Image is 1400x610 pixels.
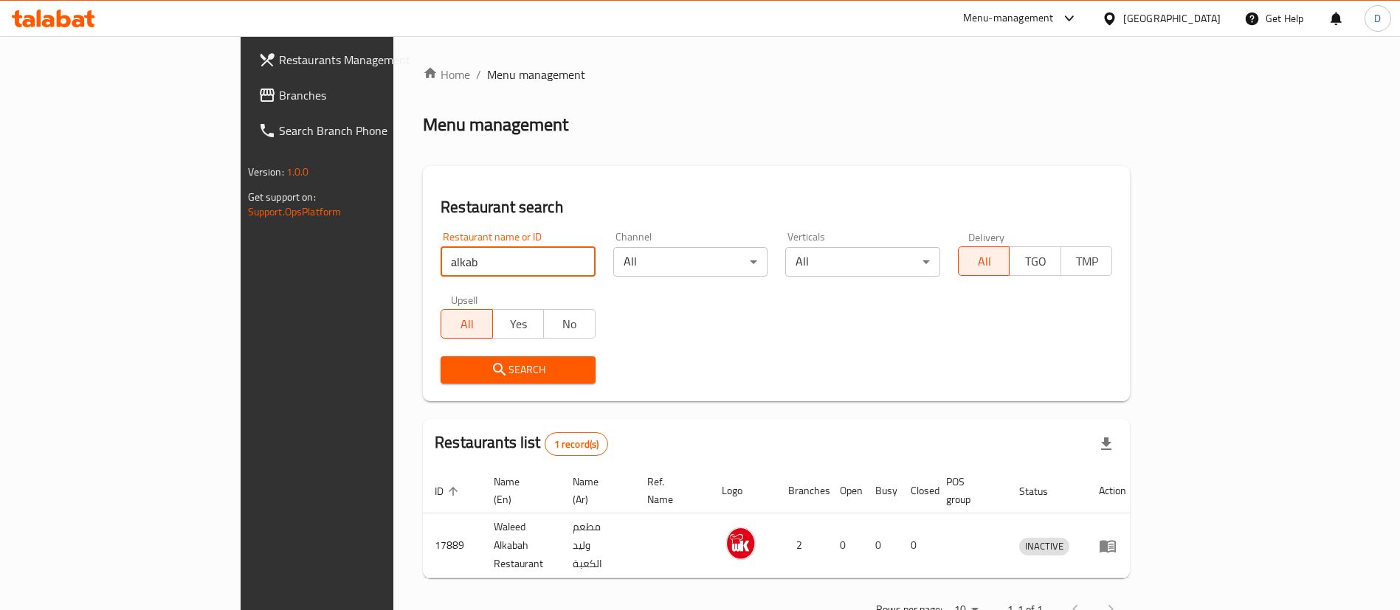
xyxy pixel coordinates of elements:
span: POS group [946,473,990,508]
img: Waleed Alkabah Restaurant [722,524,759,561]
a: Branches [246,77,475,113]
th: Logo [710,468,776,513]
td: 0 [899,513,934,578]
span: Version: [248,162,284,181]
th: Closed [899,468,934,513]
a: Support.OpsPlatform [248,202,342,221]
th: Branches [776,468,828,513]
input: Search for restaurant name or ID.. [441,247,596,277]
th: Action [1087,468,1138,513]
td: 0 [828,513,863,578]
a: Restaurants Management [246,42,475,77]
span: TGO [1015,251,1055,272]
div: All [613,247,768,277]
div: Menu-management [963,10,1054,27]
h2: Menu management [423,113,568,136]
span: All [447,313,487,335]
span: Status [1019,482,1067,500]
span: Yes [499,313,539,335]
span: Branches [279,86,463,104]
span: TMP [1067,251,1107,272]
span: Restaurants Management [279,51,463,69]
th: Busy [863,468,899,513]
div: INACTIVE [1019,538,1069,555]
span: All [965,251,1004,272]
button: All [958,246,1010,276]
span: D [1374,10,1381,27]
button: TGO [1009,246,1061,276]
span: Ref. Name [647,473,692,508]
td: مطعم وليد الكعبة [561,513,635,578]
label: Delivery [968,232,1005,242]
span: Search Branch Phone [279,122,463,139]
table: enhanced table [423,468,1138,578]
h2: Restaurants list [435,431,608,456]
div: [GEOGRAPHIC_DATA] [1123,10,1221,27]
button: TMP [1061,246,1113,276]
div: Export file [1089,426,1124,462]
span: No [550,313,590,335]
button: Search [441,356,596,384]
td: 2 [776,513,828,578]
span: 1.0.0 [286,162,309,181]
nav: breadcrumb [423,66,1130,83]
label: Upsell [451,294,478,305]
span: Name (Ar) [573,473,618,508]
button: Yes [492,309,545,339]
span: Get support on: [248,187,316,207]
span: INACTIVE [1019,538,1069,555]
button: No [543,309,596,339]
div: Menu [1099,537,1126,555]
span: Search [452,361,584,379]
td: Waleed Alkabah Restaurant [482,513,561,578]
td: 0 [863,513,899,578]
a: Search Branch Phone [246,113,475,148]
span: Name (En) [494,473,543,508]
th: Open [828,468,863,513]
div: All [785,247,940,277]
span: 1 record(s) [545,437,608,451]
h2: Restaurant search [441,196,1112,218]
button: All [441,309,493,339]
span: ID [435,482,463,500]
li: / [476,66,481,83]
span: Menu management [487,66,585,83]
